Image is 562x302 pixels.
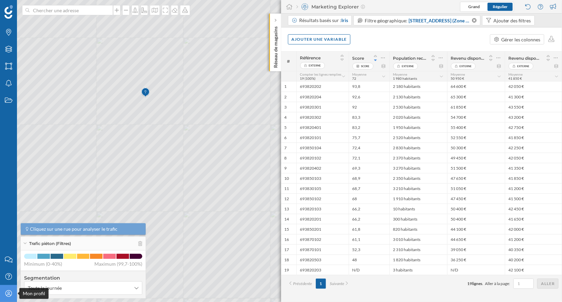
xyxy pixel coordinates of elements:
span: Revenu disponible moyen des visiteurs ([DATE] à [DATE]) [509,56,542,61]
div: 2 020 habitants [389,112,447,122]
div: 693830105 [296,183,349,193]
span: [STREET_ADDRESS] (Zone sélectionnée) [409,17,471,24]
span: Score [361,63,370,70]
span: Population recensée [393,56,427,61]
div: 51 500 € [447,163,505,173]
span: 12 [285,196,289,202]
span: Maximum (99,7-100%) [94,261,142,267]
div: Marketing Explorer [296,3,365,10]
div: 47 650 € [447,173,505,183]
span: Minimum (0-40%) [24,261,62,267]
span: Cliquez sur une rue pour analyser le trafic [30,226,118,232]
div: 693820301 [296,102,349,112]
span: # [285,58,293,64]
div: 693850102 [296,193,349,204]
div: Ajouter des filtres [493,17,531,24]
div: 83,3 [349,112,389,122]
div: 83,2 [349,122,389,132]
span: Externe [309,62,321,69]
div: 3 210 habitants [389,183,447,193]
div: 2 130 habitants [389,92,447,102]
span: 72 [352,76,357,80]
div: 68,7 [349,183,389,193]
span: 16 [285,237,289,242]
div: 36 250 € [447,254,505,265]
span: Externe [402,63,414,70]
img: explorer.svg [302,3,308,10]
div: 69,3 [349,163,389,173]
span: 9 [285,166,287,171]
div: 66,2 [349,214,389,224]
div: 693820204 [296,92,349,102]
span: Régulier [493,4,508,9]
div: 1 910 habitants [389,193,447,204]
div: 92 [349,102,389,112]
span: lignes [472,281,482,286]
span: 10 [285,176,289,181]
div: 1 950 habitants [389,122,447,132]
span: 15 [285,227,289,232]
span: 8 [285,155,287,161]
span: 4 [285,115,287,120]
div: 2 370 habitants [389,153,447,163]
div: Résultats basés sur : [299,17,348,24]
span: Moyenne [509,72,523,76]
div: 68 [349,193,389,204]
div: 93,8 [349,81,389,92]
div: 2 830 habitants [389,143,447,153]
div: 2 350 habitants [389,173,447,183]
div: 48 [349,254,389,265]
span: 1 980 habitants [393,76,417,80]
div: 50 300 € [447,143,505,153]
div: 52 550 € [447,132,505,143]
div: 72,4 [349,143,389,153]
p: Réseau de magasins [272,24,279,68]
div: 50 400 € [447,204,505,214]
div: 693820202 [296,81,349,92]
span: 7 [285,145,287,151]
span: Iris [341,17,348,23]
div: 2 310 habitants [389,244,447,254]
div: 49 450 € [447,153,505,163]
div: 52,3 [349,244,389,254]
span: 19 [467,281,472,286]
span: 17 [285,247,289,252]
div: 61 850 € [447,102,505,112]
span: Filtre géographique: [365,18,408,23]
div: 39 050 € [447,244,505,254]
div: 65 300 € [447,92,505,102]
input: 1 [515,280,532,287]
img: Logo Geoblink [4,5,13,19]
div: 51 050 € [447,183,505,193]
div: 693820302 [296,112,349,122]
span: 5 [285,125,287,130]
h4: Segmentation [24,275,142,281]
span: Moyenne [451,72,465,76]
span: 2 [285,94,287,100]
span: Aller à la page: [485,281,510,287]
div: 2 530 habitants [389,102,447,112]
div: 693870101 [296,244,349,254]
div: N/D [349,265,389,275]
span: Compter les lignes remplies [300,72,342,76]
span: 19 (100%) [300,76,316,80]
span: Moyenne [352,72,367,76]
div: 10 habitants [389,204,447,214]
div: 1 820 habitants [389,254,447,265]
span: 11 [285,186,289,191]
span: Moyenne [393,72,407,76]
div: 55 400 € [447,122,505,132]
span: Toute la journée [28,285,62,291]
div: 66,2 [349,204,389,214]
span: Externe [518,63,530,70]
div: 2 180 habitants [389,81,447,92]
div: 47 450 € [447,193,505,204]
div: 693850201 [296,224,349,234]
span: . [482,281,483,286]
div: 3 270 habitants [389,163,447,173]
span: 1 [285,84,287,89]
div: N/D [447,265,505,275]
div: 693850103 [296,173,349,183]
span: Externe [460,63,472,70]
div: 75,7 [349,132,389,143]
